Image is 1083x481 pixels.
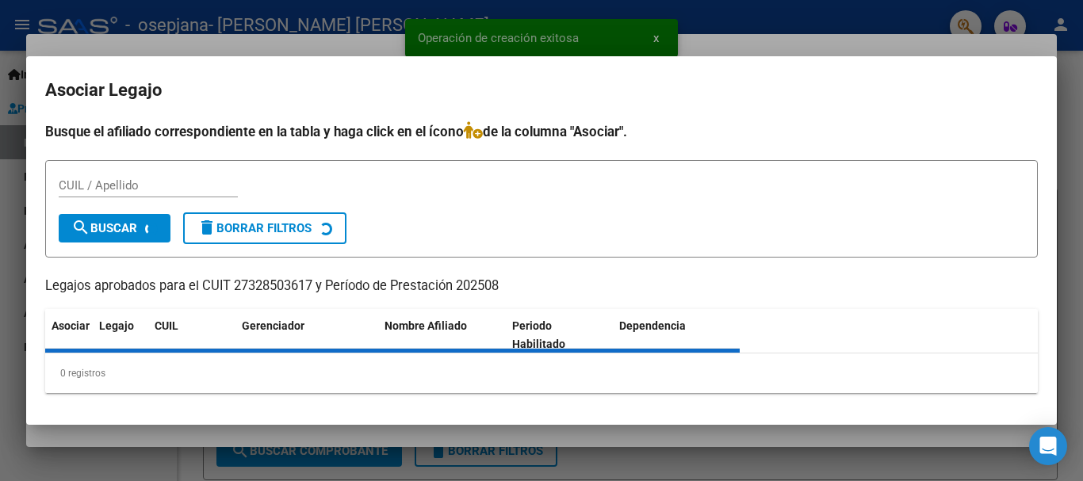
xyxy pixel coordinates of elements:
datatable-header-cell: Asociar [45,309,93,361]
mat-icon: search [71,218,90,237]
span: Gerenciador [242,319,304,332]
span: Asociar [52,319,90,332]
datatable-header-cell: Legajo [93,309,148,361]
p: Legajos aprobados para el CUIT 27328503617 y Período de Prestación 202508 [45,277,1038,296]
span: Nombre Afiliado [385,319,467,332]
button: Borrar Filtros [183,212,346,244]
datatable-header-cell: Gerenciador [235,309,378,361]
span: Legajo [99,319,134,332]
span: Periodo Habilitado [512,319,565,350]
span: Borrar Filtros [197,221,312,235]
div: 0 registros [45,353,1038,393]
mat-icon: delete [197,218,216,237]
button: Buscar [59,214,170,242]
datatable-header-cell: Dependencia [613,309,740,361]
datatable-header-cell: CUIL [148,309,235,361]
div: Open Intercom Messenger [1029,427,1067,465]
h2: Asociar Legajo [45,75,1038,105]
span: Buscar [71,221,137,235]
h4: Busque el afiliado correspondiente en la tabla y haga click en el ícono de la columna "Asociar". [45,121,1038,142]
span: CUIL [155,319,178,332]
datatable-header-cell: Periodo Habilitado [506,309,613,361]
span: Dependencia [619,319,686,332]
datatable-header-cell: Nombre Afiliado [378,309,506,361]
